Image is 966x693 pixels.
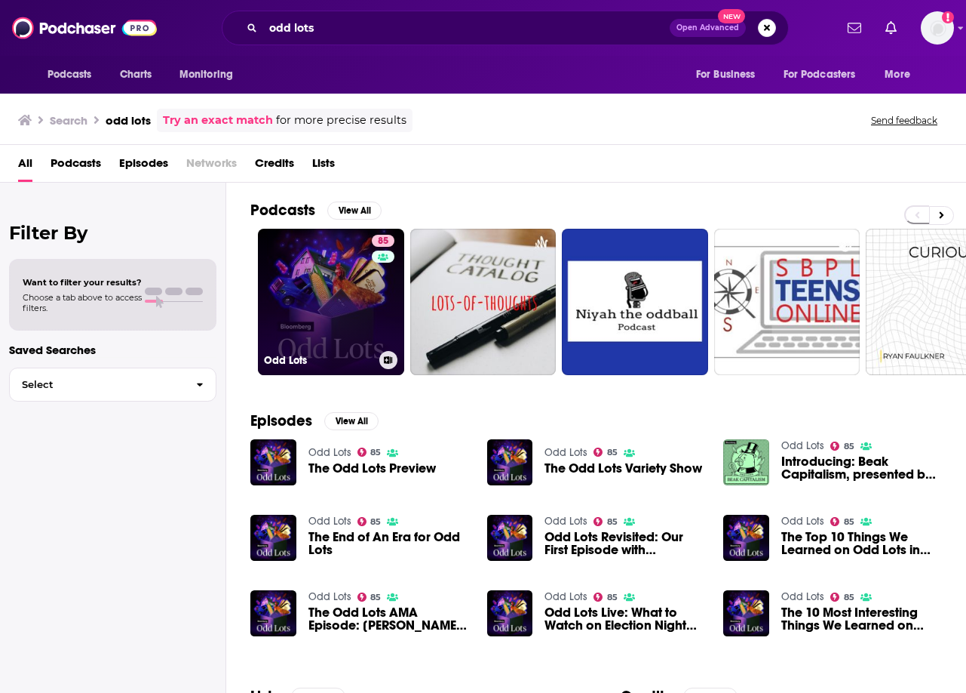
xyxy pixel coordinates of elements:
[10,380,184,390] span: Select
[357,593,382,602] a: 85
[607,594,618,601] span: 85
[357,448,382,457] a: 85
[169,60,253,89] button: open menu
[774,60,878,89] button: open menu
[723,439,769,485] a: Introducing: Beak Capitalism, presented by Odd Lots
[593,593,618,602] a: 85
[607,449,618,456] span: 85
[544,462,702,475] a: The Odd Lots Variety Show
[544,531,705,556] span: Odd Lots Revisited: Our First Episode with [PERSON_NAME]
[487,590,533,636] img: Odd Lots Live: What to Watch on Election Night and Beyond
[312,151,335,182] a: Lists
[593,448,618,457] a: 85
[250,201,382,220] a: PodcastsView All
[250,201,315,220] h2: Podcasts
[308,590,351,603] a: Odd Lots
[18,151,32,182] span: All
[222,11,789,45] div: Search podcasts, credits, & more...
[942,11,954,23] svg: Add a profile image
[830,442,854,451] a: 85
[593,517,618,526] a: 85
[723,515,769,561] img: The Top 10 Things We Learned on Odd Lots in 2023
[879,15,903,41] a: Show notifications dropdown
[921,11,954,45] button: Show profile menu
[885,64,910,85] span: More
[250,411,312,430] h2: Episodes
[781,439,824,452] a: Odd Lots
[250,515,296,561] a: The End of An Era for Odd Lots
[258,229,404,375] a: 85Odd Lots
[718,9,745,23] span: New
[50,113,87,128] h3: Search
[255,151,294,182] a: Credits
[9,368,216,402] button: Select
[544,606,705,632] a: Odd Lots Live: What to Watch on Election Night and Beyond
[487,439,533,485] a: The Odd Lots Variety Show
[370,519,381,525] span: 85
[844,443,854,450] span: 85
[308,446,351,459] a: Odd Lots
[784,64,856,85] span: For Podcasters
[844,594,854,601] span: 85
[842,15,867,41] a: Show notifications dropdown
[324,412,379,430] button: View All
[51,151,101,182] a: Podcasts
[544,446,587,459] a: Odd Lots
[921,11,954,45] img: User Profile
[544,590,587,603] a: Odd Lots
[781,455,942,481] a: Introducing: Beak Capitalism, presented by Odd Lots
[723,590,769,636] img: The 10 Most Interesting Things We Learned on Odd Lots in 2024
[308,531,469,556] a: The End of An Era for Odd Lots
[110,60,161,89] a: Charts
[487,515,533,561] img: Odd Lots Revisited: Our First Episode with Tom Keene
[830,593,854,602] a: 85
[163,112,273,129] a: Try an exact match
[119,151,168,182] a: Episodes
[781,606,942,632] span: The 10 Most Interesting Things We Learned on Odd Lots in [DATE]
[9,222,216,244] h2: Filter By
[37,60,112,89] button: open menu
[921,11,954,45] span: Logged in as rowan.sullivan
[9,343,216,357] p: Saved Searches
[186,151,237,182] span: Networks
[544,515,587,528] a: Odd Lots
[23,292,142,313] span: Choose a tab above to access filters.
[544,531,705,556] a: Odd Lots Revisited: Our First Episode with Tom Keene
[179,64,233,85] span: Monitoring
[685,60,774,89] button: open menu
[844,519,854,525] span: 85
[670,19,746,37] button: Open AdvancedNew
[370,594,381,601] span: 85
[370,449,381,456] span: 85
[781,606,942,632] a: The 10 Most Interesting Things We Learned on Odd Lots in 2024
[781,455,942,481] span: Introducing: Beak Capitalism, presented by [PERSON_NAME]
[12,14,157,42] img: Podchaser - Follow, Share and Rate Podcasts
[308,462,436,475] a: The Odd Lots Preview
[781,515,824,528] a: Odd Lots
[866,114,942,127] button: Send feedback
[327,202,382,220] button: View All
[250,590,296,636] img: The Odd Lots AMA Episode: Tracy and Joe Answer Listener Questions
[308,515,351,528] a: Odd Lots
[696,64,756,85] span: For Business
[372,235,394,247] a: 85
[106,113,151,128] h3: odd lots
[250,439,296,485] img: The Odd Lots Preview
[308,606,469,632] span: The Odd Lots AMA Episode: [PERSON_NAME] and [PERSON_NAME] Listener Questions
[676,24,739,32] span: Open Advanced
[250,411,379,430] a: EpisodesView All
